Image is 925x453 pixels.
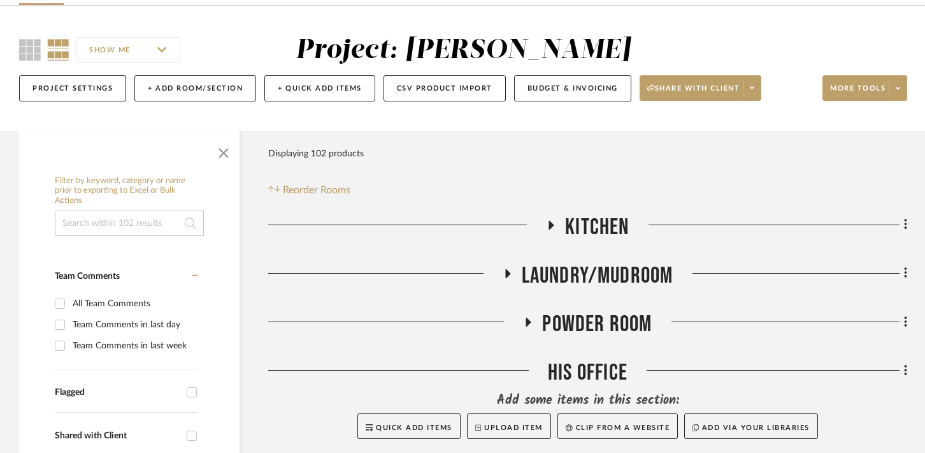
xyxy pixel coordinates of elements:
button: Reorder Rooms [268,182,350,198]
span: Team Comments [55,272,120,281]
div: All Team Comments [73,293,195,314]
span: Powder Room [542,311,652,338]
span: Kitchen [565,214,629,241]
button: Share with client [640,75,762,101]
button: Quick Add Items [357,413,461,439]
button: Budget & Invoicing [514,75,631,101]
div: Team Comments in last week [73,336,195,356]
div: Displaying 102 products [268,141,364,167]
button: CSV Product Import [384,75,506,101]
button: Add via your libraries [684,413,818,439]
span: More tools [830,84,886,103]
button: Clip from a website [557,413,678,439]
button: Project Settings [19,75,126,101]
button: More tools [822,75,907,101]
div: Add some items in this section: [268,392,907,410]
span: Reorder Rooms [283,182,350,198]
div: Project: [PERSON_NAME] [296,37,631,64]
h6: Filter by keyword, category or name prior to exporting to Excel or Bulk Actions [55,176,204,206]
button: Close [211,138,236,163]
span: Quick Add Items [376,424,452,431]
div: Shared with Client [55,431,180,442]
span: Laundry/Mudroom [522,262,673,290]
button: + Add Room/Section [134,75,256,101]
input: Search within 102 results [55,211,204,236]
button: + Quick Add Items [264,75,375,101]
span: Share with client [647,84,740,103]
button: Upload Item [467,413,551,439]
div: Team Comments in last day [73,315,195,335]
div: Flagged [55,387,180,398]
